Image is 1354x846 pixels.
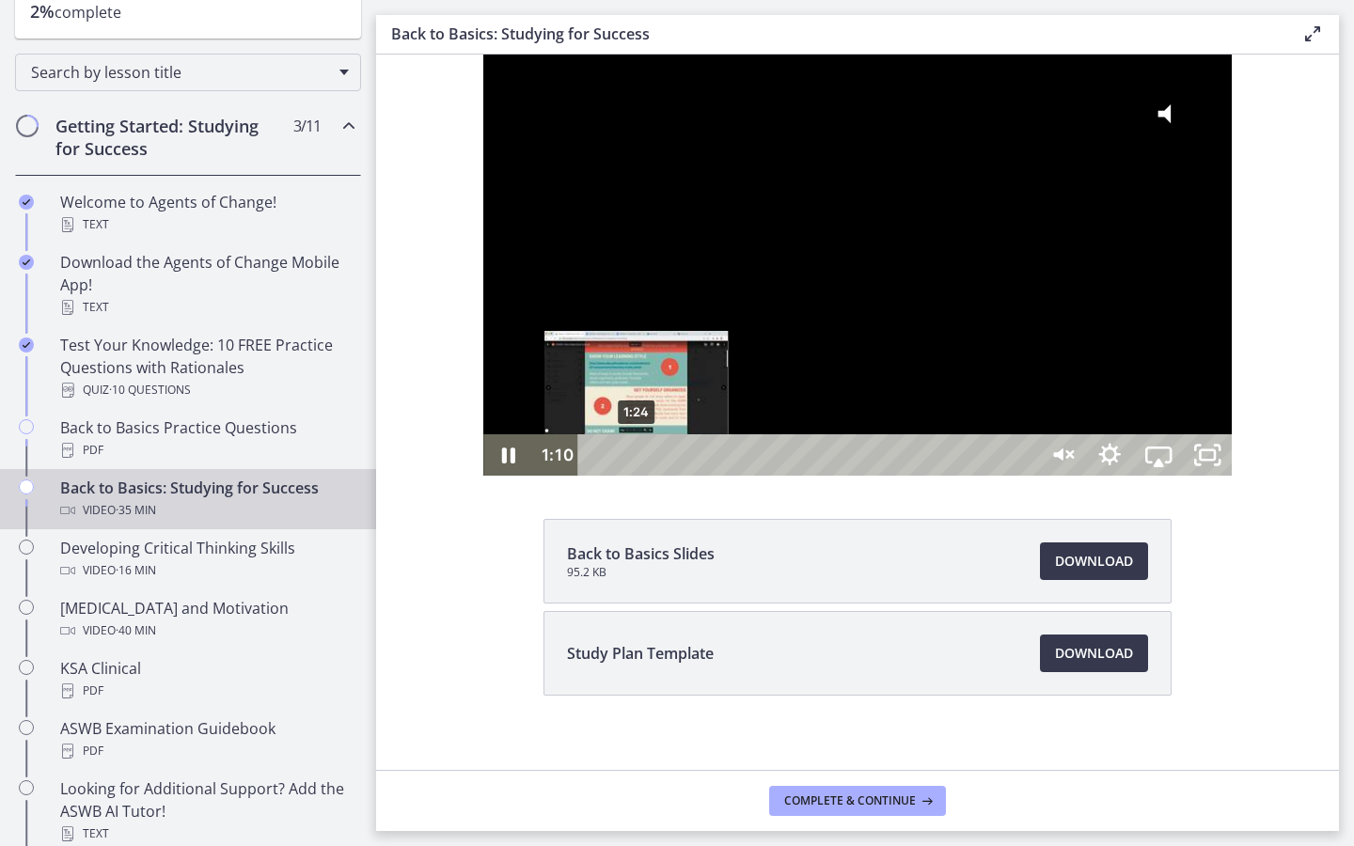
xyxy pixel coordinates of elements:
div: Video [60,619,354,642]
div: Looking for Additional Support? Add the ASWB AI Tutor! [60,777,354,845]
span: Back to Basics Slides [567,542,715,565]
span: Download [1055,642,1133,665]
button: Unfullscreen [807,380,856,421]
div: Text [60,296,354,319]
div: ASWB Examination Guidebook [60,717,354,762]
a: Download [1040,634,1148,672]
div: [MEDICAL_DATA] and Motivation [60,597,354,642]
button: Unmute [660,380,709,421]
i: Completed [19,255,34,270]
div: Video [60,559,354,582]
button: Airplay [758,380,807,421]
div: Quiz [60,379,354,401]
h3: Back to Basics: Studying for Success [391,23,1271,45]
span: · 10 Questions [109,379,191,401]
h2: Getting Started: Studying for Success [55,115,285,160]
span: · 35 min [116,499,156,522]
span: Search by lesson title [31,62,330,83]
div: Video [60,499,354,522]
div: Text [60,213,354,236]
div: Welcome to Agents of Change! [60,191,354,236]
div: PDF [60,680,354,702]
span: · 40 min [116,619,156,642]
button: Show settings menu [709,380,758,421]
div: Back to Basics Practice Questions [60,416,354,462]
i: Completed [19,195,34,210]
span: Study Plan Template [567,642,714,665]
div: Developing Critical Thinking Skills [60,537,354,582]
div: Download the Agents of Change Mobile App! [60,251,354,319]
div: PDF [60,439,354,462]
div: Search by lesson title [15,54,361,91]
a: Download [1040,542,1148,580]
span: 95.2 KB [567,565,715,580]
span: 3 / 11 [293,115,321,137]
div: Test Your Knowledge: 10 FREE Practice Questions with Rationales [60,334,354,401]
i: Completed [19,337,34,352]
div: Back to Basics: Studying for Success [60,477,354,522]
div: Text [60,822,354,845]
span: · 16 min [116,559,156,582]
span: Download [1055,550,1133,572]
button: Complete & continue [769,786,946,816]
span: Complete & continue [784,793,916,808]
iframe: Video Lesson [376,55,1339,476]
div: KSA Clinical [60,657,354,702]
div: PDF [60,740,354,762]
